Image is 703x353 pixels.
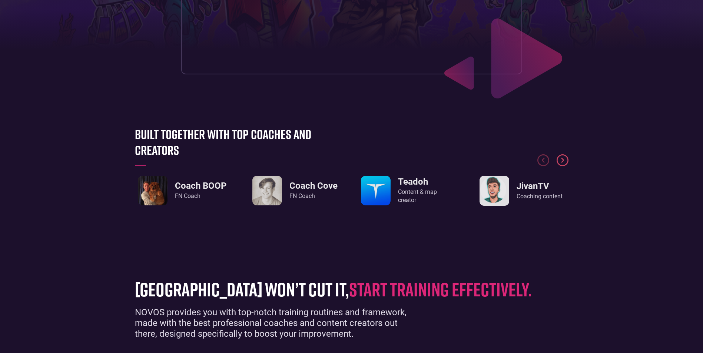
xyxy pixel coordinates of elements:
div: 5 / 8 [135,176,229,205]
div: FN Coach [289,192,338,200]
div: 6 / 8 [248,176,342,205]
div: Coaching content [517,192,563,201]
a: TeadohContent & map creator [361,176,455,205]
a: Coach CoveFN Coach [252,176,338,205]
h1: [GEOGRAPHIC_DATA] won’t cut it, [135,279,557,300]
h3: Teadoh [398,176,455,187]
h3: Coach BOOP [175,181,226,191]
div: 8 / 8 [474,176,568,206]
a: JivanTVCoaching content [480,176,563,206]
span: start training effectively. [349,278,532,300]
div: 7 / 8 [361,176,455,205]
h3: Coach Cove [289,181,338,191]
div: Previous slide [537,154,549,173]
div: Content & map creator [398,188,455,205]
div: Next slide [557,154,568,173]
a: Coach BOOPFN Coach [138,176,226,205]
div: Next slide [557,154,568,166]
div: FN Coach [175,192,226,200]
h3: JivanTV [517,181,563,192]
div: NOVOS provides you with top-notch training routines and framework, made with the best professiona... [135,307,420,339]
